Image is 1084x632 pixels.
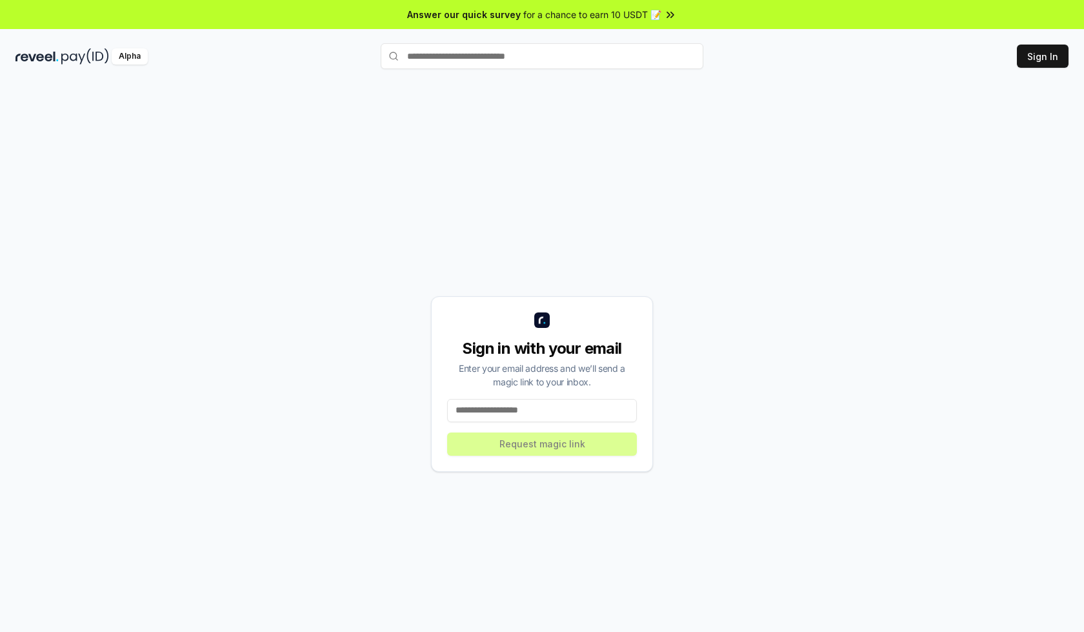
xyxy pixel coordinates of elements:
[447,362,637,389] div: Enter your email address and we’ll send a magic link to your inbox.
[534,312,550,328] img: logo_small
[1017,45,1069,68] button: Sign In
[407,8,521,21] span: Answer our quick survey
[523,8,661,21] span: for a chance to earn 10 USDT 📝
[112,48,148,65] div: Alpha
[61,48,109,65] img: pay_id
[447,338,637,359] div: Sign in with your email
[15,48,59,65] img: reveel_dark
